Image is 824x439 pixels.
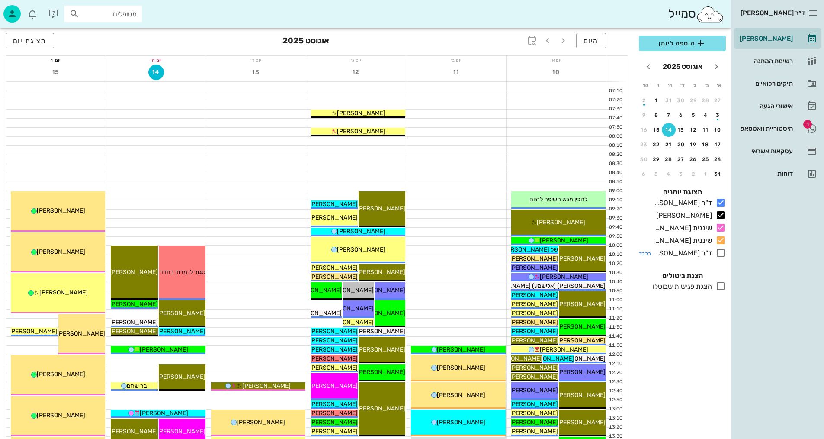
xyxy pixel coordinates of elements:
[606,233,624,240] div: 09:50
[309,328,358,335] span: [PERSON_NAME]
[674,94,688,107] button: 30
[6,33,54,48] button: תצוגת יום
[510,328,558,335] span: [PERSON_NAME]
[357,328,405,335] span: [PERSON_NAME]
[529,196,587,203] span: להכין מגש חשיפה להיום
[662,127,676,133] div: 14
[510,300,558,308] span: [PERSON_NAME]
[539,391,606,399] span: [PERSON_NAME] רחובות
[537,219,585,226] span: [PERSON_NAME]
[689,78,700,93] th: ג׳
[652,78,663,93] th: ו׳
[711,138,725,152] button: 17
[406,56,506,65] div: יום ב׳
[674,171,688,177] div: 3
[637,127,651,133] div: 16
[606,378,624,386] div: 12:30
[606,351,624,358] div: 12:00
[357,310,405,317] span: [PERSON_NAME]
[637,167,651,181] button: 6
[510,264,558,271] span: [PERSON_NAME]
[157,310,205,317] span: [PERSON_NAME]
[437,364,485,371] span: [PERSON_NAME]
[149,68,164,76] span: 14
[734,96,821,116] a: אישורי הגעה
[309,264,358,271] span: [PERSON_NAME]
[650,171,664,177] div: 5
[357,346,405,353] span: [PERSON_NAME]
[711,152,725,166] button: 24
[711,171,725,177] div: 31
[651,248,712,258] div: ד"ר [PERSON_NAME]
[140,346,188,353] span: [PERSON_NAME]
[37,371,85,378] span: [PERSON_NAME]
[540,346,588,353] span: [PERSON_NAME]
[507,56,606,65] div: יום א׳
[662,123,676,137] button: 14
[576,33,606,48] button: היום
[674,97,688,103] div: 30
[501,246,558,253] span: של [PERSON_NAME]
[557,337,606,344] span: [PERSON_NAME]
[674,156,688,162] div: 27
[557,419,606,426] span: [PERSON_NAME]
[662,108,676,122] button: 7
[548,68,564,76] span: 10
[309,273,358,281] span: [PERSON_NAME]
[637,142,651,148] div: 23
[711,94,725,107] button: 27
[357,368,405,376] span: [PERSON_NAME]
[295,214,358,221] span: [PERSON_NAME] רמות
[548,65,564,80] button: 10
[637,152,651,166] button: 30
[510,310,558,317] span: [PERSON_NAME]
[510,255,558,262] span: [PERSON_NAME]
[639,271,726,281] h4: הצגת ביטולים
[606,197,624,204] div: 09:10
[646,38,719,48] span: הוספה ליומן
[606,242,624,249] div: 10:00
[734,163,821,184] a: דוחות
[674,167,688,181] button: 3
[293,287,342,294] span: [PERSON_NAME]
[606,206,624,213] div: 09:20
[540,237,588,244] span: [PERSON_NAME]
[510,428,558,435] span: [PERSON_NAME]
[606,142,624,149] div: 08:10
[674,123,688,137] button: 13
[650,97,664,103] div: 1
[606,360,624,368] div: 12:10
[734,28,821,49] a: [PERSON_NAME]
[686,167,700,181] button: 2
[157,428,205,435] span: [PERSON_NAME]
[606,342,624,349] div: 11:50
[157,373,205,381] span: [PERSON_NAME]
[510,419,558,426] span: [PERSON_NAME]
[686,138,700,152] button: 19
[738,58,793,65] div: רשימת המתנה
[650,152,664,166] button: 29
[674,127,688,133] div: 13
[109,328,158,335] span: [PERSON_NAME]
[325,319,374,326] span: [PERSON_NAME]
[510,410,558,417] span: [PERSON_NAME]
[699,94,713,107] button: 28
[557,355,606,362] span: [PERSON_NAME]
[510,373,558,381] span: [PERSON_NAME]
[37,412,85,419] span: [PERSON_NAME]
[6,56,106,65] div: יום ו׳
[282,33,329,50] h3: אוגוסט 2025
[337,246,385,253] span: [PERSON_NAME]
[248,68,264,76] span: 13
[701,78,712,93] th: ב׳
[606,178,624,186] div: 08:50
[606,124,624,131] div: 07:50
[606,297,624,304] div: 11:00
[637,138,651,152] button: 23
[39,289,88,296] span: [PERSON_NAME]
[650,108,664,122] button: 8
[639,36,726,51] button: הוספה ליומן
[109,300,158,308] span: [PERSON_NAME]
[557,368,606,376] span: [PERSON_NAME]
[734,118,821,139] a: תגהיסטוריית וואטסאפ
